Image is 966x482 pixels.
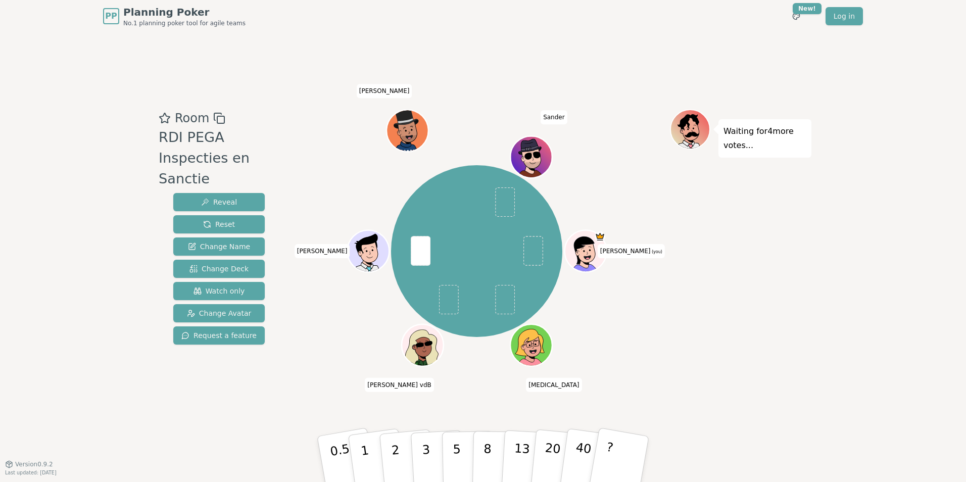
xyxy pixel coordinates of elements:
span: Change Name [188,242,250,252]
a: Log in [826,7,863,25]
span: Request a feature [181,330,257,341]
button: Reveal [173,193,265,211]
button: Change Name [173,237,265,256]
button: Change Deck [173,260,265,278]
button: Add as favourite [159,109,171,127]
span: PP [105,10,117,22]
div: New! [793,3,822,14]
button: Click to change your avatar [566,231,605,271]
span: (you) [650,250,662,254]
span: Planning Poker [123,5,246,19]
span: Click to change your name [541,110,567,124]
span: Roel is the host [595,231,605,242]
span: Click to change your name [526,378,582,392]
span: Room [175,109,209,127]
span: Last updated: [DATE] [5,470,57,475]
span: Click to change your name [365,378,433,392]
button: Request a feature [173,326,265,345]
button: Change Avatar [173,304,265,322]
span: Reset [203,219,235,229]
span: No.1 planning poker tool for agile teams [123,19,246,27]
span: Click to change your name [357,84,412,98]
span: Version 0.9.2 [15,460,53,468]
span: Watch only [194,286,245,296]
button: Watch only [173,282,265,300]
span: Change Deck [189,264,249,274]
span: Change Avatar [187,308,252,318]
a: PPPlanning PokerNo.1 planning poker tool for agile teams [103,5,246,27]
span: Reveal [201,197,237,207]
div: RDI PEGA Inspecties en Sanctie [159,127,283,189]
button: Reset [173,215,265,233]
span: Click to change your name [295,244,350,258]
button: Version0.9.2 [5,460,53,468]
span: Click to change your name [598,244,665,258]
button: New! [787,7,805,25]
p: Waiting for 4 more votes... [723,124,806,153]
